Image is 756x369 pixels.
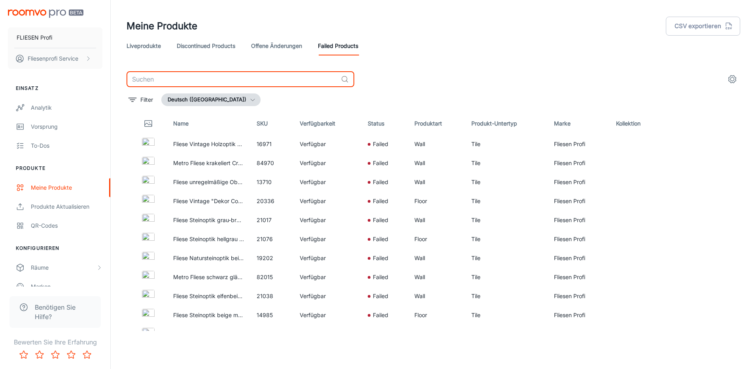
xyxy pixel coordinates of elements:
td: Fliesen Profi [548,249,610,268]
td: Verfügbar [293,325,361,344]
td: Tile [465,287,548,306]
p: Failed [373,311,388,320]
div: Marken [31,282,102,291]
td: Tile [465,154,548,173]
td: Verfügbar [293,249,361,268]
td: Tile [465,173,548,192]
td: Tile [465,230,548,249]
td: Wall [408,325,465,344]
td: 13710 [250,173,293,192]
span: Benötigen Sie Hilfe? [35,302,91,321]
p: Metro Fliese schwarz glänzend 10x20 cm Subway Wandfliese Küche Bad Facettenflies... [173,273,244,282]
td: Floor [408,192,465,211]
th: Produkt-Untertyp [465,112,548,135]
td: Verfügbar [293,192,361,211]
p: Fliese unregelmäßige Oberfläche 5x20 cm "Tetris Ocean" dunkelblau glänzend [173,178,244,186]
th: Name [167,112,251,135]
th: Marke [548,112,610,135]
td: Tile [465,135,548,154]
td: Tile [465,325,548,344]
td: 82015 [250,268,293,287]
td: Fliesen Profi [548,173,610,192]
td: 21076 [250,230,293,249]
div: Räume [31,263,96,272]
svg: Thumbnail [144,119,153,128]
td: Wall [408,287,465,306]
td: 20336 [250,325,293,344]
td: 16971 [250,135,293,154]
td: 21017 [250,211,293,230]
td: Verfügbar [293,135,361,154]
p: Fliese Natursteinoptik beige "Duo Back Cotto" Steinoptik rektifiziert [173,254,244,262]
td: Wall [408,135,465,154]
p: Failed [373,197,388,205]
td: 84970 [250,154,293,173]
h1: Meine Produkte [127,19,197,33]
p: Bewerten Sie Ihre Erfahrung [6,337,104,347]
p: Failed [373,140,388,148]
td: Tile [465,249,548,268]
button: Rate 2 star [32,347,47,363]
button: filter [127,93,155,106]
td: Fliesen Profi [548,154,610,173]
td: Tile [465,192,548,211]
img: Roomvo PRO Beta [8,10,83,18]
input: Suchen [127,71,338,87]
td: Verfügbar [293,230,361,249]
td: 19202 [250,249,293,268]
p: Failed [373,159,388,167]
td: Wall [408,249,465,268]
p: Failed [373,254,388,262]
td: Wall [408,154,465,173]
button: Rate 3 star [47,347,63,363]
p: Fliese Vintage "Dekor Cotto Rustico Decor Época" Mix rustikale Kante | 5 versch... [173,197,244,205]
a: Failed Products [318,36,358,55]
p: Fliese Steinoptik beige matt "[PERSON_NAME]" Feinsteinzeug rektifiziert [173,311,244,320]
p: FLIESEN Profi [17,33,52,42]
td: 14985 [250,306,293,325]
td: Wall [408,268,465,287]
div: Produkte aktualisieren [31,202,102,211]
p: Failed [373,216,388,224]
button: Fliesenprofi Service [8,48,102,69]
button: Deutsch ([GEOGRAPHIC_DATA]) [161,93,261,106]
td: Floor [408,230,465,249]
td: Verfügbar [293,268,361,287]
p: Failed [373,178,388,186]
p: Fliese Steinoptik elfenbein beige matt "Babilon Bone" Feinsteinzeug rektifiziert... [173,292,244,301]
td: Fliesen Profi [548,287,610,306]
td: Tile [465,306,548,325]
p: Fliese Steinoptik grau-braun "Alpine Taupe" Feinsteinzeug rektifiziert Ragno by ... [173,216,244,224]
th: Kollektion [610,112,667,135]
td: Fliesen Profi [548,230,610,249]
td: Verfügbar [293,306,361,325]
button: CSV exportieren [666,17,740,36]
p: Fliese Vintage Holzoptik 20x120 cm grau-braun "Firewood Warm" rustikal gealtert ... [173,140,244,148]
td: Fliesen Profi [548,135,610,154]
td: Verfügbar [293,211,361,230]
button: Rate 1 star [16,347,32,363]
p: Fliese Steinoptik hellgrau poliert "Babilon Artic" Feinsteinzeug rektifiziert [173,235,244,243]
th: Verfügbarkeit [293,112,361,135]
p: Failed [373,273,388,282]
td: Verfügbar [293,173,361,192]
td: Floor [408,306,465,325]
td: Verfügbar [293,154,361,173]
div: Meine Produkte [31,183,102,192]
button: FLIESEN Profi [8,27,102,48]
a: Liveprodukte [127,36,161,55]
p: Fliesenprofi Service [28,54,78,63]
td: 20336 [250,192,293,211]
p: Failed [373,235,388,243]
th: Produktart [408,112,465,135]
p: Filter [140,95,153,104]
div: QR-Codes [31,221,102,230]
td: 21038 [250,287,293,306]
p: Failed [373,292,388,301]
div: Vorsprung [31,122,102,131]
button: Rate 5 star [79,347,95,363]
td: Fliesen Profi [548,306,610,325]
a: Discontinued Products [177,36,235,55]
td: Tile [465,268,548,287]
button: Rate 4 star [63,347,79,363]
